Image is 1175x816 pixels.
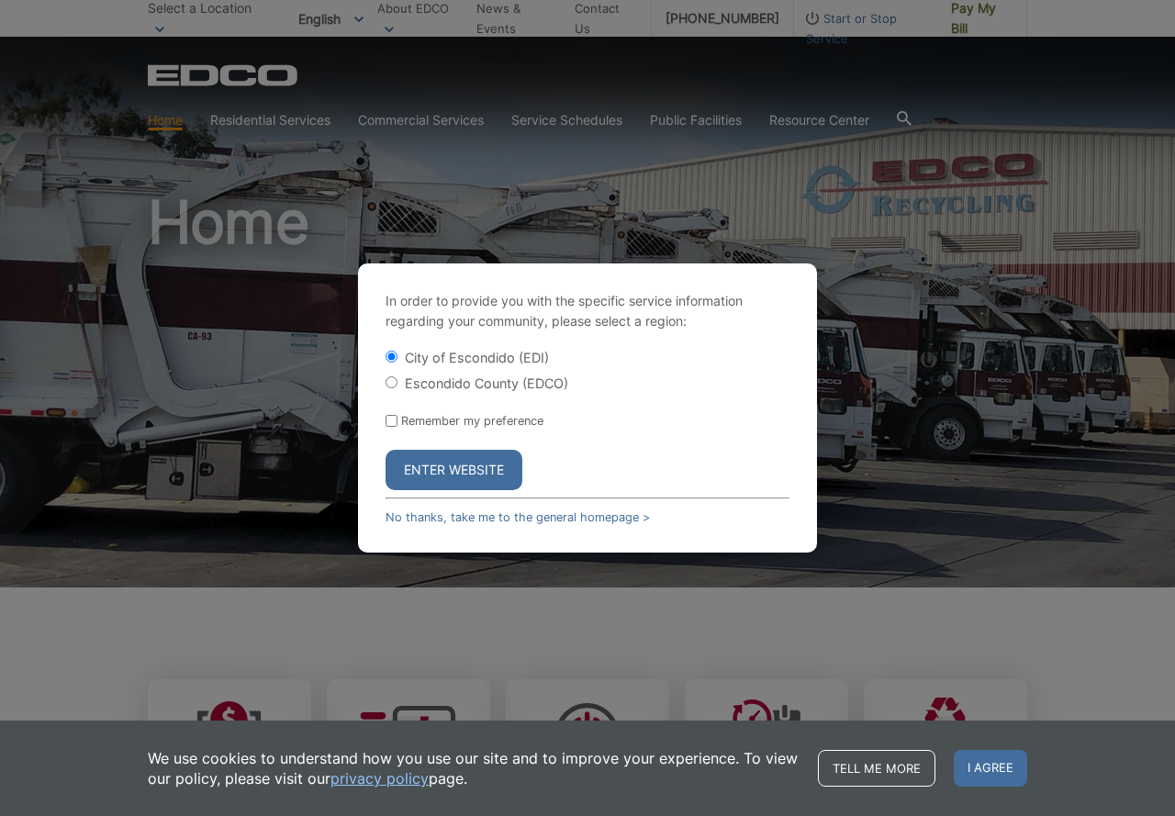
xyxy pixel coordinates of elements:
[386,510,650,524] a: No thanks, take me to the general homepage >
[330,768,429,788] a: privacy policy
[818,750,935,787] a: Tell me more
[386,450,522,490] button: Enter Website
[405,350,549,365] label: City of Escondido (EDI)
[401,414,543,428] label: Remember my preference
[405,375,568,391] label: Escondido County (EDCO)
[954,750,1027,787] span: I agree
[386,291,789,331] p: In order to provide you with the specific service information regarding your community, please se...
[148,748,800,788] p: We use cookies to understand how you use our site and to improve your experience. To view our pol...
